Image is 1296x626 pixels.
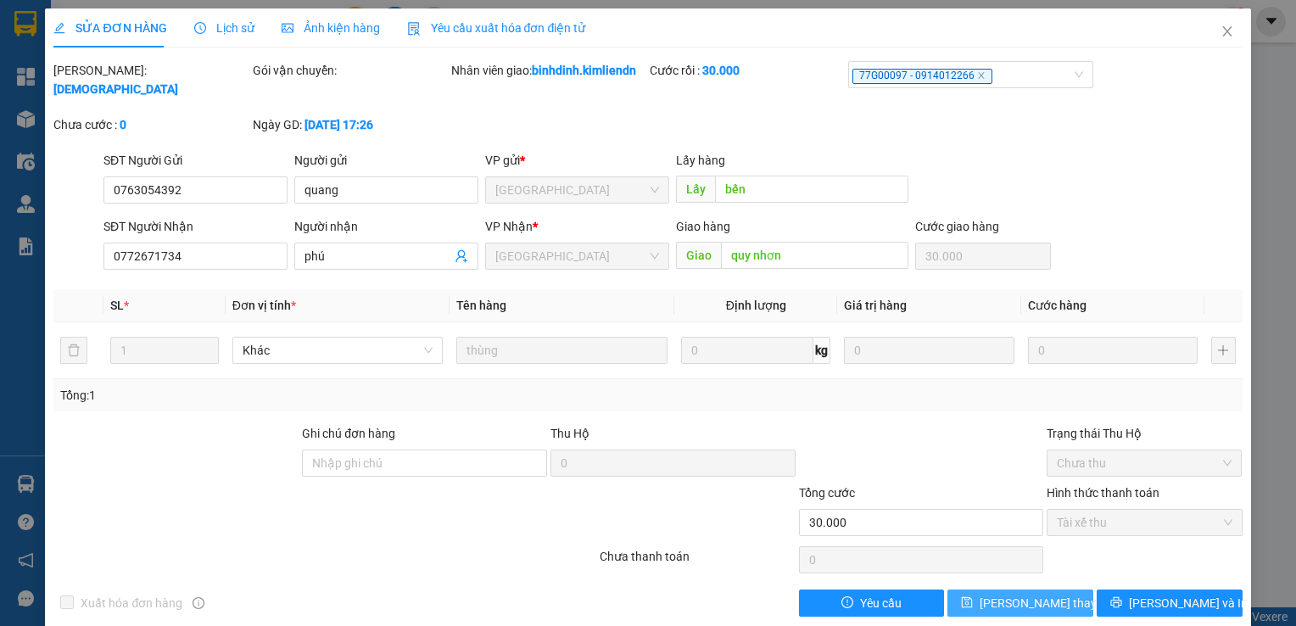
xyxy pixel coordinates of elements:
span: Giao hàng [676,220,730,233]
span: 77G00097 - 0914012266 [852,69,992,84]
div: Tổng: 1 [60,386,500,405]
span: [PERSON_NAME] và In [1129,594,1248,612]
span: Lấy hàng [676,154,725,167]
label: Cước giao hàng [915,220,999,233]
button: delete [60,337,87,364]
div: Nhân viên giao: [451,61,646,80]
div: Chưa thanh toán [598,547,796,577]
div: SĐT Người Nhận [103,217,288,236]
button: exclamation-circleYêu cầu [799,590,945,617]
span: Yêu cầu xuất hóa đơn điện tử [407,21,586,35]
span: clock-circle [194,22,206,34]
div: Trạng thái Thu Hộ [1047,424,1242,443]
span: kg [813,337,830,364]
span: Đơn vị tính [232,299,296,312]
div: Gói vận chuyển: [253,61,448,80]
span: Giao [676,242,721,269]
input: 0 [1028,337,1198,364]
div: Ngày GD: [253,115,448,134]
span: Tổng cước [799,486,855,500]
label: Hình thức thanh toán [1047,486,1159,500]
div: [PERSON_NAME]: [53,61,249,98]
span: printer [1110,596,1122,610]
b: 30.000 [702,64,740,77]
span: Định lượng [726,299,786,312]
b: [DATE] 17:26 [304,118,373,131]
span: Giá trị hàng [844,299,907,312]
span: Lịch sử [194,21,254,35]
span: close [977,71,986,80]
span: user-add [455,249,468,263]
span: save [961,596,973,610]
input: Ghi chú đơn hàng [302,450,547,477]
b: [DEMOGRAPHIC_DATA] [53,82,178,96]
b: 0 [120,118,126,131]
div: SĐT Người Gửi [103,151,288,170]
img: icon [407,22,421,36]
button: Close [1204,8,1251,56]
div: Người nhận [294,217,478,236]
span: Ảnh kiện hàng [282,21,380,35]
span: Xuất hóa đơn hàng [74,594,189,612]
span: Yêu cầu [860,594,902,612]
span: [PERSON_NAME] thay đổi [980,594,1115,612]
input: Dọc đường [721,242,908,269]
input: VD: Bàn, Ghế [456,337,668,364]
span: Chưa thu [1057,450,1232,476]
span: picture [282,22,293,34]
span: Tên hàng [456,299,506,312]
button: printer[PERSON_NAME] và In [1097,590,1243,617]
div: VP gửi [485,151,669,170]
span: Thu Hộ [550,427,589,440]
span: exclamation-circle [841,596,853,610]
div: Người gửi [294,151,478,170]
span: SL [110,299,124,312]
span: Tài xế thu [1057,510,1232,535]
button: save[PERSON_NAME] thay đổi [947,590,1093,617]
input: Cước giao hàng [915,243,1052,270]
span: Lấy [676,176,715,203]
label: Ghi chú đơn hàng [302,427,395,440]
button: plus [1211,337,1235,364]
span: SỬA ĐƠN HÀNG [53,21,166,35]
span: edit [53,22,65,34]
span: info-circle [193,597,204,609]
span: close [1221,25,1234,38]
div: Chưa cước : [53,115,249,134]
input: 0 [844,337,1014,364]
span: Bình Định [495,243,659,269]
span: Cước hàng [1028,299,1087,312]
input: Dọc đường [715,176,908,203]
span: Đà Nẵng [495,177,659,203]
span: Khác [243,338,433,363]
span: VP Nhận [485,220,533,233]
div: Cước rồi : [650,61,845,80]
b: binhdinh.kimliendn [532,64,636,77]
